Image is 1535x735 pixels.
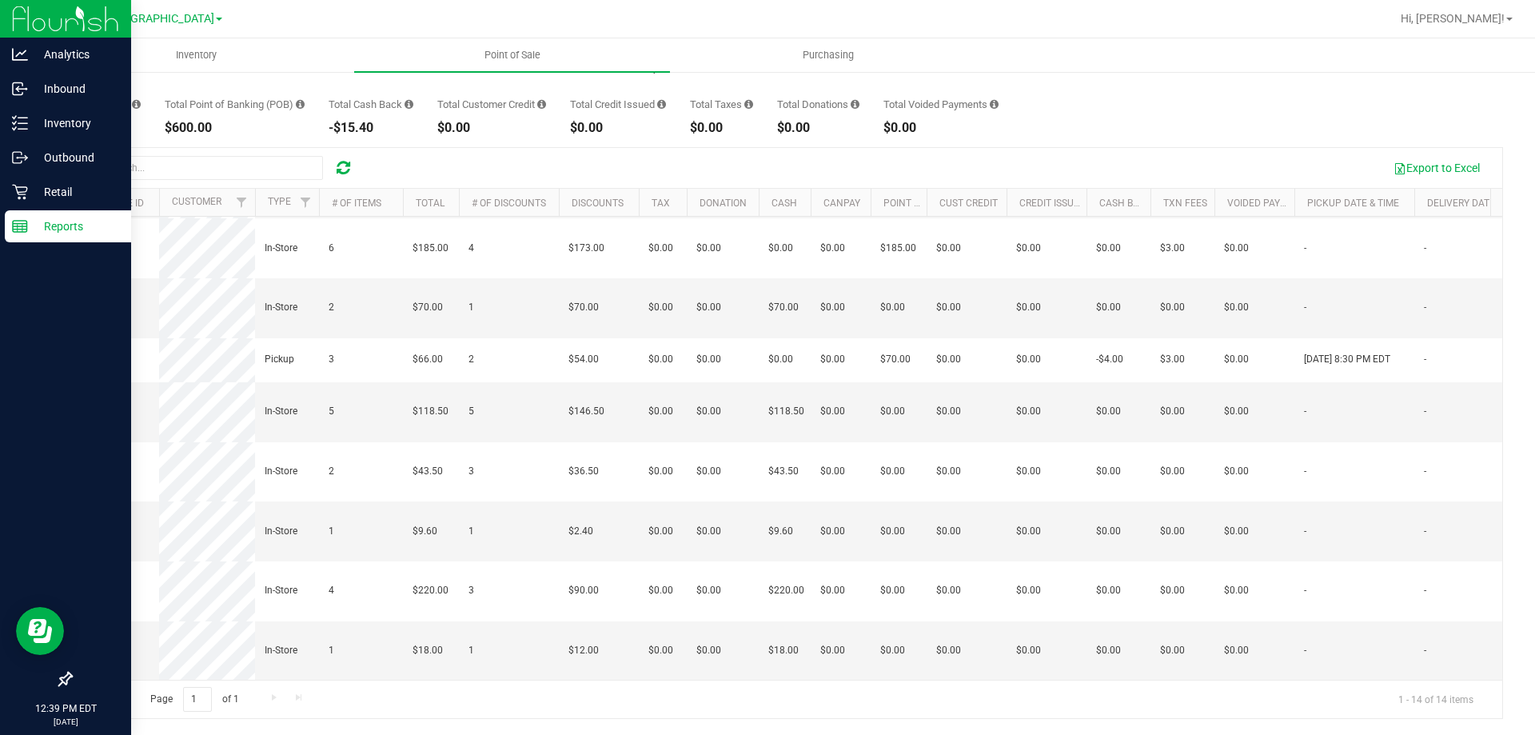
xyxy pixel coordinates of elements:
span: $0.00 [768,241,793,256]
span: $0.00 [1096,643,1121,658]
span: $0.00 [1096,524,1121,539]
span: $0.00 [820,583,845,598]
i: Sum of all round-up-to-next-dollar total price adjustments for all purchases in the date range. [851,99,859,110]
span: $0.00 [696,352,721,367]
span: $0.00 [696,241,721,256]
p: Reports [28,217,124,236]
p: Inventory [28,114,124,133]
span: - [1304,583,1306,598]
span: 1 [468,524,474,539]
span: 2 [468,352,474,367]
span: - [1424,241,1426,256]
div: Total Voided Payments [883,99,999,110]
span: $36.50 [568,464,599,479]
div: $0.00 [570,122,666,134]
span: $0.00 [820,643,845,658]
a: Inventory [38,38,354,72]
inline-svg: Retail [12,184,28,200]
p: Inbound [28,79,124,98]
div: $1,106.70 [639,61,698,74]
span: $0.00 [696,524,721,539]
div: $0.00 [437,122,546,134]
span: $0.00 [648,404,673,419]
a: Credit Issued [1019,198,1086,209]
span: Pickup [265,352,294,367]
span: $0.00 [880,643,905,658]
div: Total Donations [777,99,859,110]
span: $0.00 [820,352,845,367]
span: $0.00 [1016,241,1041,256]
a: CanPay [823,198,860,209]
span: Point of Sale [463,48,562,62]
span: $0.00 [936,352,961,367]
span: Page of 1 [137,687,252,712]
span: $3.00 [1160,352,1185,367]
span: $0.00 [696,464,721,479]
span: - [1304,643,1306,658]
span: $0.00 [880,583,905,598]
span: $0.00 [1016,524,1041,539]
span: In-Store [265,241,297,256]
a: Purchasing [670,38,986,72]
span: -$4.00 [1096,352,1123,367]
div: $0.00 [883,122,999,134]
span: In-Store [265,464,297,479]
span: $0.00 [1224,464,1249,479]
p: Outbound [28,148,124,167]
span: $43.50 [413,464,443,479]
span: $70.00 [413,300,443,315]
span: $0.00 [1016,583,1041,598]
a: Point of Sale [354,38,670,72]
span: - [1304,524,1306,539]
span: 1 [329,524,334,539]
div: Total Point of Banking (POB) [165,99,305,110]
span: $0.00 [1096,241,1121,256]
span: [DATE] 8:30 PM EDT [1304,352,1390,367]
span: $0.00 [820,524,845,539]
span: 6 [329,241,334,256]
i: Sum of the successful, non-voided point-of-banking payment transactions, both via payment termina... [296,99,305,110]
span: $0.00 [1160,583,1185,598]
span: $70.00 [768,300,799,315]
span: 5 [468,404,474,419]
button: Export to Excel [1383,154,1490,182]
span: $146.50 [568,404,604,419]
span: $0.00 [696,300,721,315]
span: $0.00 [936,583,961,598]
i: Sum of the total taxes for all purchases in the date range. [744,99,753,110]
span: $0.00 [648,352,673,367]
span: $3.00 [1160,241,1185,256]
inline-svg: Outbound [12,150,28,166]
div: 34 [496,61,543,74]
span: Inventory [154,48,238,62]
span: $0.00 [820,464,845,479]
span: $70.00 [880,352,911,367]
span: - [1304,300,1306,315]
div: 2 [389,61,472,74]
span: 1 [468,643,474,658]
span: $220.00 [413,583,449,598]
span: In-Store [265,524,297,539]
p: Retail [28,182,124,202]
span: - [1304,404,1306,419]
span: 2 [329,300,334,315]
span: $0.00 [1160,464,1185,479]
span: $0.00 [820,241,845,256]
span: $0.00 [880,300,905,315]
a: Customer [172,196,221,207]
span: $0.00 [820,300,845,315]
span: In-Store [265,643,297,658]
span: $0.00 [936,643,961,658]
span: $118.50 [413,404,449,419]
span: $0.00 [880,524,905,539]
span: $12.00 [568,643,599,658]
span: 4 [329,583,334,598]
span: $0.00 [648,643,673,658]
span: 5 [329,404,334,419]
span: $0.00 [1160,524,1185,539]
span: $0.00 [696,583,721,598]
span: $0.00 [1096,464,1121,479]
a: Cash [771,198,797,209]
span: $0.00 [648,300,673,315]
i: Sum of the cash-back amounts from rounded-up electronic payments for all purchases in the date ra... [405,99,413,110]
